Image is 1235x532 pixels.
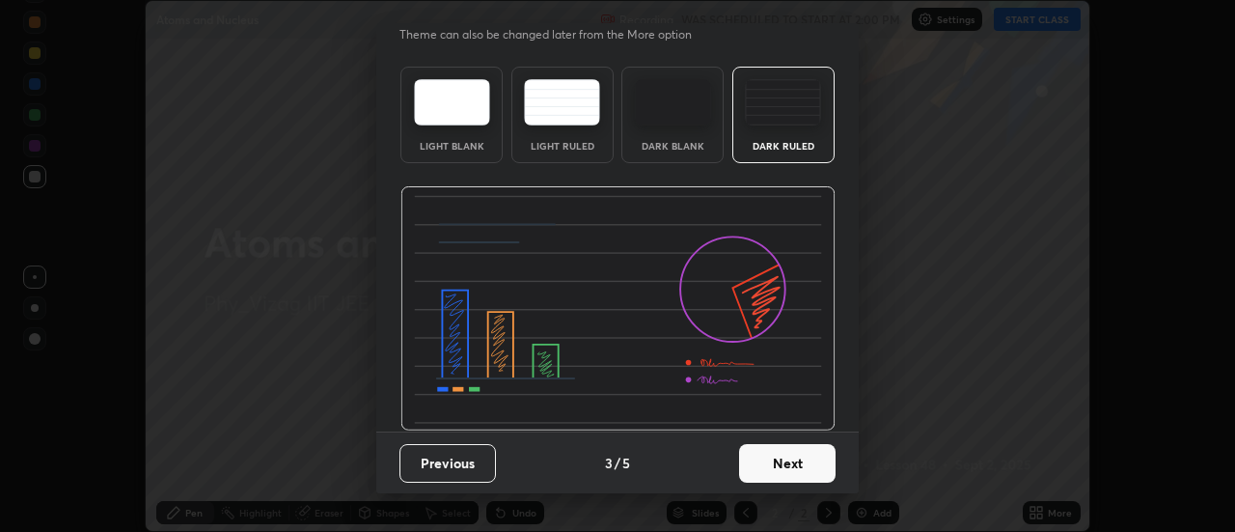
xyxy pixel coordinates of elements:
div: Light Ruled [524,141,601,151]
button: Previous [399,444,496,483]
img: darkRuledTheme.de295e13.svg [745,79,821,126]
h4: 5 [622,453,630,473]
p: Theme can also be changed later from the More option [399,26,712,43]
img: lightRuledTheme.5fabf969.svg [524,79,600,126]
h4: / [615,453,620,473]
div: Light Blank [413,141,490,151]
img: darkTheme.f0cc69e5.svg [635,79,711,126]
div: Dark Blank [634,141,711,151]
h4: 3 [605,453,613,473]
img: lightTheme.e5ed3b09.svg [414,79,490,126]
button: Next [739,444,836,483]
img: darkRuledThemeBanner.864f114c.svg [400,186,836,432]
div: Dark Ruled [745,141,822,151]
